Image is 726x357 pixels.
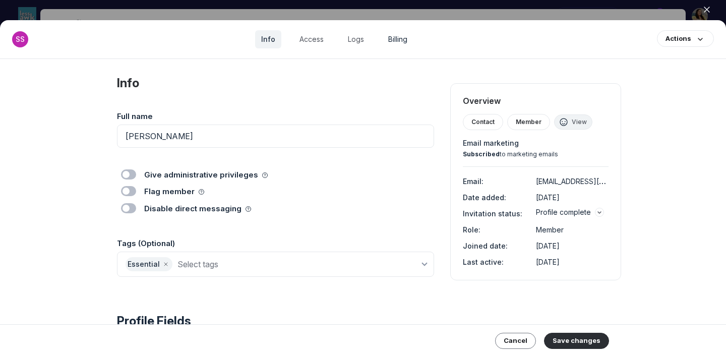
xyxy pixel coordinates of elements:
span: Flag member [144,186,204,198]
span: Joined date : [463,242,508,250]
span: Role : [463,225,480,234]
strong: Subscribed [463,150,500,158]
span: Member [536,225,564,234]
button: cheveron-down [419,259,430,269]
dd: Jul 31 2025 [536,191,609,203]
button: Save changes [544,333,609,349]
dd: sydney.sioch@icloud.com [536,175,609,187]
span: [EMAIL_ADDRESS][DOMAIN_NAME] [536,176,652,186]
span: [DATE] [536,193,560,202]
input: Select tags [177,257,419,271]
a: Logs [342,30,370,48]
button: Profile complete [536,207,604,217]
div: Actions [665,34,691,43]
span: Member [516,118,541,126]
span: Email : [463,177,483,186]
button: Cancel [495,333,536,349]
span: Contact [471,118,495,126]
h4: Info [117,75,434,91]
div: to marketing emails [463,150,609,158]
button: Actions [657,30,714,47]
button: View [554,114,592,130]
button: Remove [object Object] [161,260,171,268]
span: Give administrative privileges [144,169,268,181]
span: Profile complete [536,207,591,217]
span: [DATE] [536,258,560,266]
a: Billing [382,30,413,48]
dd: Aug 15 2025 [536,256,609,268]
a: Access [293,30,330,48]
span: Full name [117,111,153,123]
span: Last active : [463,258,504,266]
span: [DATE] [536,242,560,250]
dd: Jul 31 2025 [536,240,609,252]
span: Invitation status : [463,209,522,218]
span: Disable direct messaging [144,203,251,215]
span: Essential [128,259,160,269]
span: View [572,118,587,126]
dd: Member [536,223,609,235]
div: SS [12,31,28,47]
a: Info [255,30,281,48]
input: Full name [117,125,434,148]
h4: Profile Fields [117,313,434,329]
span: Tags (Optional) [117,238,175,250]
span: Email marketing [463,138,609,148]
span: Date added : [463,193,506,202]
span: Overview [463,96,609,106]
